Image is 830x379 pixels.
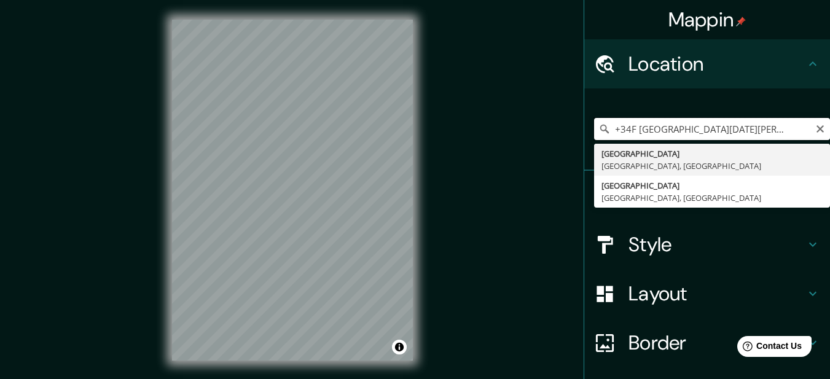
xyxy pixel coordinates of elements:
iframe: Help widget launcher [721,331,816,365]
h4: Location [628,52,805,76]
input: Pick your city or area [594,118,830,140]
button: Toggle attribution [392,340,407,354]
h4: Border [628,330,805,355]
div: [GEOGRAPHIC_DATA], [GEOGRAPHIC_DATA] [601,160,823,172]
div: Layout [584,269,830,318]
div: [GEOGRAPHIC_DATA], [GEOGRAPHIC_DATA] [601,192,823,204]
h4: Mappin [668,7,746,32]
div: Style [584,220,830,269]
div: [GEOGRAPHIC_DATA] [601,179,823,192]
img: pin-icon.png [736,17,746,26]
h4: Style [628,232,805,257]
canvas: Map [172,20,413,361]
div: Border [584,318,830,367]
button: Clear [815,122,825,134]
div: Location [584,39,830,88]
div: Pins [584,171,830,220]
h4: Layout [628,281,805,306]
h4: Pins [628,183,805,208]
div: [GEOGRAPHIC_DATA] [601,147,823,160]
